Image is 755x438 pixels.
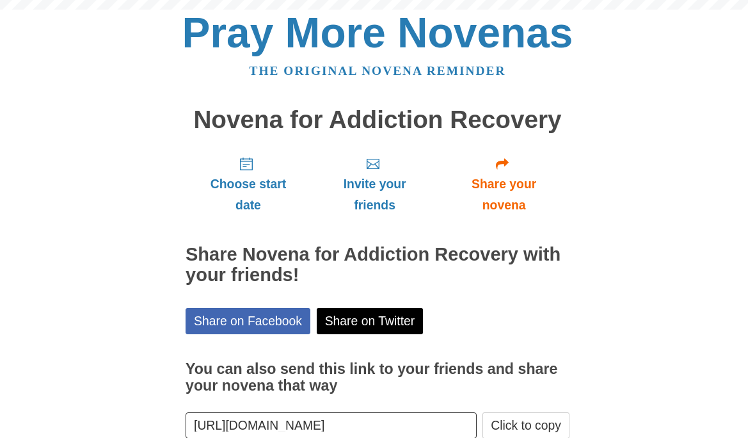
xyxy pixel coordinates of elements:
a: The original novena reminder [250,64,506,77]
span: Choose start date [198,174,298,216]
a: Pray More Novenas [182,9,573,56]
a: Choose start date [186,146,311,222]
h2: Share Novena for Addiction Recovery with your friends! [186,245,569,286]
a: Invite your friends [311,146,438,222]
h1: Novena for Addiction Recovery [186,106,569,134]
a: Share on Twitter [317,308,424,334]
span: Share your novena [451,174,557,216]
a: Share on Facebook [186,308,310,334]
a: Share your novena [438,146,569,222]
h3: You can also send this link to your friends and share your novena that way [186,361,569,394]
span: Invite your friends [324,174,425,216]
